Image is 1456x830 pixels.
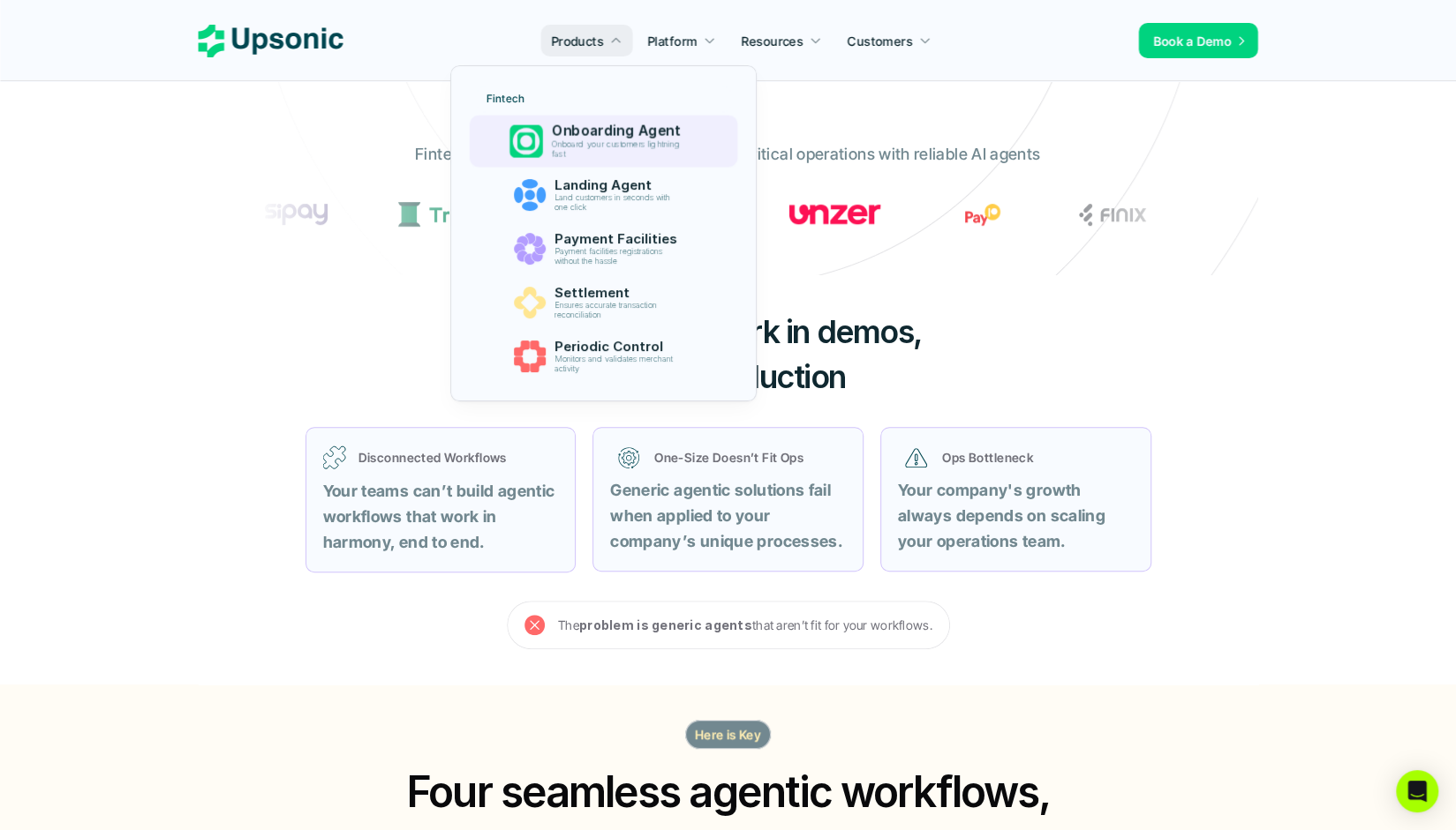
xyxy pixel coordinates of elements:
[552,123,689,139] p: Onboarding Agent
[647,32,697,50] p: Platform
[476,224,731,273] a: Payment FacilitiesPayment facilities registrations without the hassle
[487,93,524,105] p: Fintech
[558,614,932,636] p: The that aren’t fit for your workflows.
[1153,34,1232,49] span: Book a Demo
[654,448,838,467] p: One-Size Doesn’t Fit Ops
[554,355,683,374] p: Monitors and validates merchant activity
[554,285,684,301] p: Settlement
[323,482,559,551] strong: Your teams can’t build agentic workflows that work in harmony, end to end.
[1139,23,1258,58] a: Book a Demo
[554,193,683,213] p: Land customers in seconds with one click
[554,339,684,355] p: Periodic Control
[742,32,803,50] p: Resources
[610,481,842,550] strong: Generic agentic solutions fail when applied to your company’s unique processes.
[554,301,683,320] p: Ensures accurate transaction reconciliation
[476,170,731,220] a: Landing AgentLand customers in seconds with one click
[476,278,731,327] a: SettlementEnsures accurate transaction reconciliation
[942,448,1126,467] p: Ops Bottleneck
[554,177,684,193] p: Landing Agent
[476,332,731,381] a: Periodic ControlMonitors and validates merchant activity
[552,139,687,160] p: Onboard your customers lightning fast
[1396,770,1438,812] div: Open Intercom Messenger
[695,725,762,744] p: Here is Key
[551,32,603,50] p: Products
[415,142,1040,168] p: Fintech leaders rely on Upsonic to automate critical operations with reliable AI agents
[848,32,913,50] p: Customers
[470,116,737,168] a: Onboarding AgentOnboard your customers lightning fast
[898,481,1109,550] strong: Your company's growth always depends on scaling your operations team.
[554,247,683,266] p: Payment facilities registrations without the hassle
[554,231,684,247] p: Payment Facilities
[540,25,632,56] a: Products
[579,617,752,632] strong: problem is generic agents
[358,448,559,467] p: Disconnected Workflows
